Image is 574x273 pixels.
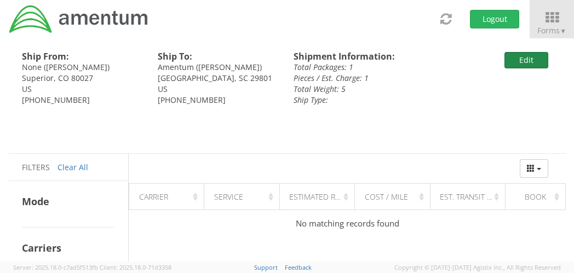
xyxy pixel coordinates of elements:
[520,159,548,178] button: Columns
[214,191,276,202] div: Service
[129,210,566,237] td: No matching records found
[294,95,458,106] div: Ship Type:
[504,52,548,68] button: Edit
[100,263,171,271] span: Client: 2025.18.0-71d3358
[470,10,519,28] button: Logout
[22,62,141,73] div: None ([PERSON_NAME])
[365,191,427,202] div: Cost / Mile
[22,241,114,254] h4: Carriers
[22,52,141,62] h4: Ship From:
[22,195,114,208] h4: Mode
[158,73,277,84] div: [GEOGRAPHIC_DATA], SC 29801
[294,62,458,73] div: Total Packages: 1
[22,73,141,84] div: Superior, CO 80027
[22,95,141,106] div: [PHONE_NUMBER]
[394,263,561,272] span: Copyright © [DATE]-[DATE] Agistix Inc., All Rights Reserved
[294,84,458,95] div: Total Weight: 5
[139,191,201,202] div: Carrier
[294,73,458,84] div: Pieces / Est. Charge: 1
[294,52,458,62] h4: Shipment Information:
[8,4,150,34] img: dyn-intl-logo-049831509241104b2a82.png
[289,191,351,202] div: Estimated Rate
[440,191,502,202] div: Est. Transit Days
[22,84,141,95] div: US
[560,26,566,36] span: ▼
[58,162,88,172] a: Clear All
[158,95,277,106] div: [PHONE_NUMBER]
[285,263,312,271] a: Feedback
[254,263,278,271] a: Support
[22,162,50,172] span: Filters
[13,263,98,271] span: Server: 2025.18.0-c7ad5f513fb
[158,62,277,73] div: Amentum ([PERSON_NAME])
[537,25,566,36] span: Forms
[515,191,562,202] div: Book
[158,84,277,95] div: US
[158,52,277,62] h4: Ship To:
